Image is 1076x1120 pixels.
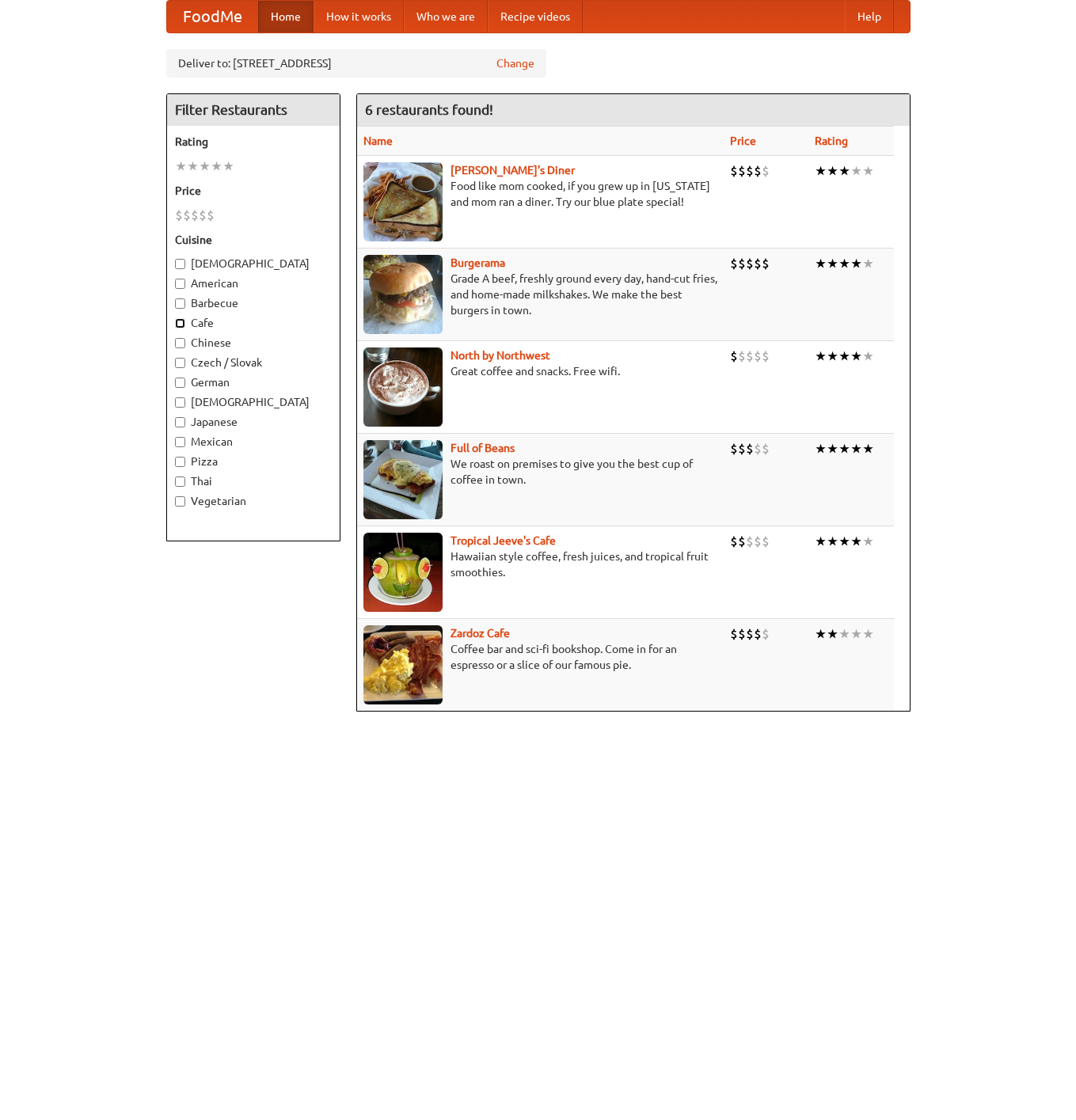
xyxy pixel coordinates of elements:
[730,347,738,365] li: $
[850,625,862,643] li: ★
[862,533,874,550] li: ★
[815,533,827,550] li: ★
[363,641,717,673] p: Coffee bar and sci-fi bookshop. Come in for an espresso or a slice of our famous pie.
[762,162,770,180] li: $
[451,349,550,362] a: North by Northwest
[175,437,185,447] input: Mexican
[730,533,738,550] li: $
[730,625,738,643] li: $
[365,102,493,117] ng-pluralize: 6 restaurants found!
[175,338,185,348] input: Chinese
[746,625,754,643] li: $
[363,178,717,210] p: Food like mom cooked, if you grew up in [US_STATE] and mom ran a diner. Try our blue plate special!
[175,496,185,507] input: Vegetarian
[762,440,770,457] li: $
[363,625,443,704] img: zardoz.jpg
[838,255,850,272] li: ★
[738,533,746,550] li: $
[815,135,848,147] a: Rating
[166,49,546,78] div: Deliver to: [STREET_ADDRESS]
[451,256,505,269] a: Burgerama
[762,625,770,643] li: $
[838,162,850,180] li: ★
[175,397,185,408] input: [DEMOGRAPHIC_DATA]
[175,355,332,370] label: Czech / Slovak
[363,456,717,488] p: We roast on premises to give you the best cup of coffee in town.
[451,627,510,640] a: Zardoz Cafe
[175,295,332,311] label: Barbecue
[730,162,738,180] li: $
[862,162,874,180] li: ★
[827,347,838,365] li: ★
[838,440,850,457] li: ★
[838,625,850,643] li: ★
[175,158,187,175] li: ★
[827,440,838,457] li: ★
[175,134,332,150] h5: Rating
[862,347,874,365] li: ★
[827,162,838,180] li: ★
[738,440,746,457] li: $
[187,158,199,175] li: ★
[850,533,862,550] li: ★
[730,440,738,457] li: $
[754,255,762,272] li: $
[746,162,754,180] li: $
[175,493,332,509] label: Vegetarian
[815,347,827,365] li: ★
[754,347,762,365] li: $
[175,457,185,467] input: Pizza
[314,1,404,32] a: How it works
[175,315,332,331] label: Cafe
[363,162,443,241] img: sallys.jpg
[850,347,862,365] li: ★
[730,135,756,147] a: Price
[207,207,215,224] li: $
[845,1,894,32] a: Help
[191,207,199,224] li: $
[815,625,827,643] li: ★
[738,162,746,180] li: $
[175,256,332,271] label: [DEMOGRAPHIC_DATA]
[850,255,862,272] li: ★
[838,347,850,365] li: ★
[363,135,393,147] a: Name
[175,473,332,489] label: Thai
[175,414,332,430] label: Japanese
[862,625,874,643] li: ★
[175,207,183,224] li: $
[258,1,314,32] a: Home
[199,207,207,224] li: $
[862,255,874,272] li: ★
[175,335,332,351] label: Chinese
[183,207,191,224] li: $
[862,440,874,457] li: ★
[738,255,746,272] li: $
[167,94,340,126] h4: Filter Restaurants
[488,1,583,32] a: Recipe videos
[451,164,575,177] a: [PERSON_NAME]'s Diner
[451,534,556,547] b: Tropical Jeeve's Cafe
[363,363,717,379] p: Great coffee and snacks. Free wifi.
[746,440,754,457] li: $
[175,183,332,199] h5: Price
[199,158,211,175] li: ★
[175,358,185,368] input: Czech / Slovak
[451,442,515,454] a: Full of Beans
[746,255,754,272] li: $
[175,476,185,487] input: Thai
[175,232,332,248] h5: Cuisine
[496,55,534,71] a: Change
[850,162,862,180] li: ★
[762,347,770,365] li: $
[175,374,332,390] label: German
[827,533,838,550] li: ★
[211,158,222,175] li: ★
[815,162,827,180] li: ★
[363,533,443,612] img: jeeves.jpg
[363,271,717,318] p: Grade A beef, freshly ground every day, hand-cut fries, and home-made milkshakes. We make the bes...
